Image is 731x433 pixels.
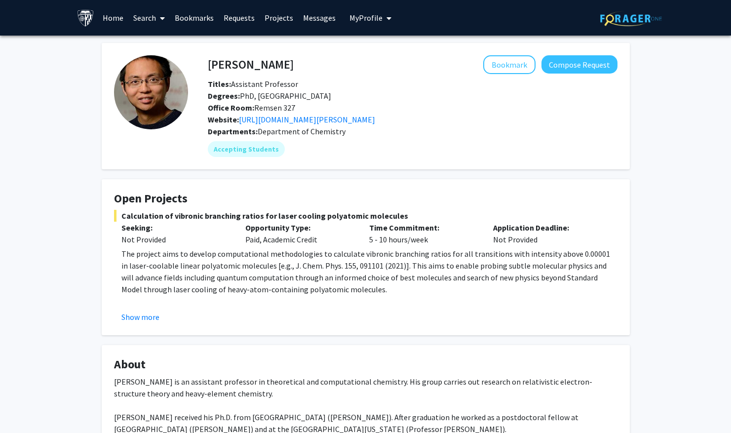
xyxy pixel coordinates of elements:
img: Johns Hopkins University Logo [77,9,94,27]
p: Application Deadline: [493,222,602,234]
h4: About [114,357,617,372]
button: Show more [121,311,159,323]
div: 5 - 10 hours/week [362,222,486,245]
div: Not Provided [121,234,231,245]
mat-chip: Accepting Students [208,141,285,157]
a: Home [98,0,128,35]
a: Search [128,0,170,35]
b: Office Room: [208,103,254,113]
a: Bookmarks [170,0,219,35]
img: ForagerOne Logo [600,11,662,26]
div: Paid, Academic Credit [238,222,362,245]
h4: Open Projects [114,192,617,206]
a: Messages [298,0,341,35]
button: Compose Request to Lan Cheng [541,55,617,74]
span: Assistant Professor [208,79,298,89]
div: Not Provided [486,222,610,245]
b: Departments: [208,126,258,136]
p: Seeking: [121,222,231,234]
iframe: Chat [7,389,42,426]
span: PhD, [GEOGRAPHIC_DATA] [208,91,331,101]
p: The project aims to develop computational methodologies to calculate vibronic branching ratios fo... [121,248,617,295]
span: Remsen 327 [208,103,295,113]
b: Degrees: [208,91,240,101]
p: Opportunity Type: [245,222,354,234]
button: Add Lan Cheng to Bookmarks [483,55,536,74]
span: Calculation of vibronic branching ratios for laser cooling polyatomic molecules [114,210,617,222]
b: Website: [208,115,239,124]
b: Titles: [208,79,231,89]
span: My Profile [349,13,383,23]
img: Profile Picture [114,55,188,129]
p: Time Commitment: [369,222,478,234]
a: Projects [260,0,298,35]
a: Opens in a new tab [239,115,375,124]
h4: [PERSON_NAME] [208,55,294,74]
span: Department of Chemistry [258,126,346,136]
a: Requests [219,0,260,35]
